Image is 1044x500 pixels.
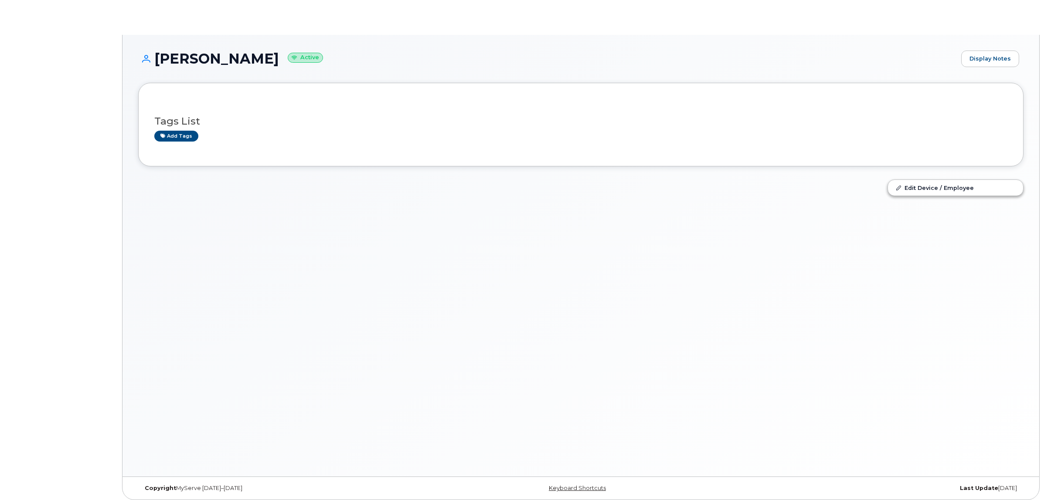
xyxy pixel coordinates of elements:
[145,485,176,491] strong: Copyright
[288,53,323,63] small: Active
[960,485,998,491] strong: Last Update
[154,116,1007,127] h3: Tags List
[728,485,1024,492] div: [DATE]
[961,51,1019,67] a: Display Notes
[138,51,957,66] h1: [PERSON_NAME]
[154,131,198,142] a: Add tags
[138,485,433,492] div: MyServe [DATE]–[DATE]
[549,485,606,491] a: Keyboard Shortcuts
[888,180,1023,196] a: Edit Device / Employee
